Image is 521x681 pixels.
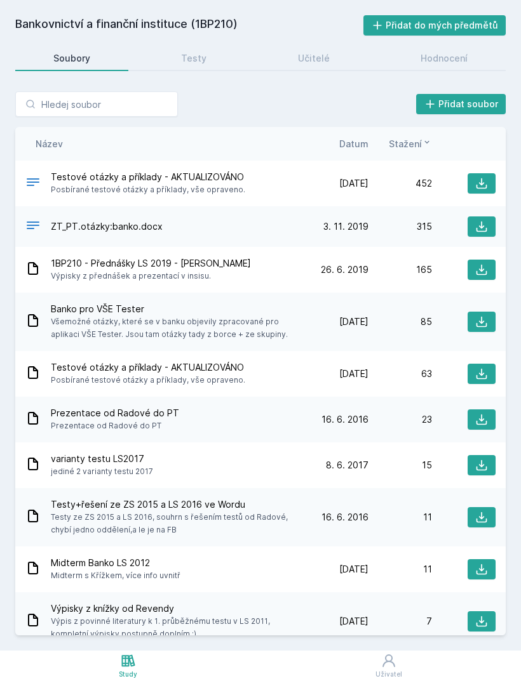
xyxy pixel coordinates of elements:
span: 16. 6. 2016 [321,511,369,524]
div: 15 [369,459,432,472]
div: 7 [369,615,432,628]
span: Výpis z povinné literatury k 1. průběžnému testu v LS 2011, kompletní výpisky postupně doplním :) [51,615,300,640]
span: Posbírané testové otázky a příklady, vše opraveno. [51,183,245,196]
span: [DATE] [339,367,369,380]
div: 23 [369,413,432,426]
span: 16. 6. 2016 [321,413,369,426]
div: Uživatel [376,670,402,679]
div: 165 [369,263,432,276]
h2: Bankovnictví a finanční instituce (1BP210) [15,15,363,36]
div: 85 [369,315,432,328]
span: Všemožné otázky, které se v banku objevily zpracované pro aplikaci VŠE Tester. Jsou tam otázky ta... [51,315,300,341]
span: [DATE] [339,563,369,576]
span: [DATE] [339,177,369,190]
span: Testové otázky a příklady - AKTUALIZOVÁNO [51,171,245,183]
span: Prezentace od Radové do PT [51,407,179,420]
span: ZT_PT.otázky:banko.docx [51,220,163,233]
a: Hodnocení [383,46,506,71]
span: Posbírané testové otázky a příklady, vše opraveno. [51,374,245,387]
button: Přidat soubor [416,94,506,114]
a: Soubory [15,46,128,71]
span: Výpisky z přednášek a prezentací v insisu. [51,270,251,282]
span: [DATE] [339,315,369,328]
span: Midterm s Křížkem, více info uvnitř [51,569,180,582]
span: 3. 11. 2019 [323,220,369,233]
div: 11 [369,511,432,524]
div: Soubory [53,52,90,65]
div: 315 [369,220,432,233]
div: 63 [369,367,432,380]
span: Testy+řešení ze ZS 2015 a LS 2016 ve Wordu [51,498,300,511]
span: Midterm Banko LS 2012 [51,557,180,569]
span: Prezentace od Radové do PT [51,420,179,432]
span: Výpisky z knížky od Revendy [51,602,300,615]
span: 1BP210 - Přednášky LS 2019 - [PERSON_NAME] [51,257,251,270]
div: Hodnocení [421,52,468,65]
span: Testové otázky a příklady - AKTUALIZOVÁNO [51,361,245,374]
button: Datum [339,137,369,150]
span: Testy ze ZS 2015 a LS 2016, souhrn s řešením testů od Radové, chybí jedno oddělení,a le je na FB [51,511,300,536]
span: jediné 2 varianty testu 2017 [51,465,153,478]
button: Název [36,137,63,150]
div: Study [119,670,137,679]
span: Banko pro VŠE Tester [51,303,300,315]
div: 11 [369,563,432,576]
span: 26. 6. 2019 [321,263,369,276]
div: DOCX [25,218,41,236]
div: 452 [369,177,432,190]
span: Stažení [389,137,422,150]
button: Stažení [389,137,432,150]
span: varianty testu LS2017 [51,453,153,465]
div: Testy [181,52,206,65]
div: Učitelé [298,52,330,65]
a: Učitelé [260,46,368,71]
a: Testy [144,46,245,71]
button: Přidat do mých předmětů [363,15,506,36]
input: Hledej soubor [15,91,178,117]
span: 8. 6. 2017 [326,459,369,472]
div: .PDF [25,175,41,193]
span: [DATE] [339,615,369,628]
